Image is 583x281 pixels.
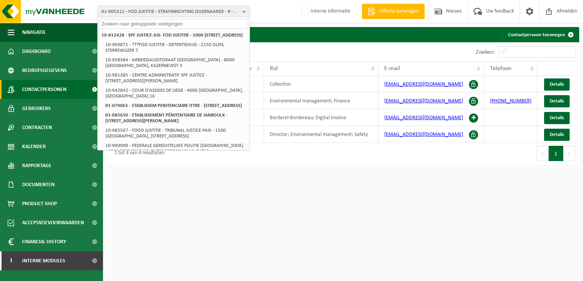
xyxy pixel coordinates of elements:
button: Next [564,146,575,161]
li: 10-985567 - FDOD JUSTITIE - TRIBUNAL JUSTICE PAIX - 1500 [GEOGRAPHIC_DATA], [STREET_ADDRESS] [103,126,248,141]
li: 10-942842 - COUR D'ASSISES DE LIEGE - 4000 [GEOGRAPHIC_DATA], [GEOGRAPHIC_DATA] 16 [103,86,248,101]
span: Details [550,115,564,120]
strong: 01-079061 - ETABLISSEM PENITENCIAIRE ITTRE - [STREET_ADDRESS] [105,103,242,108]
span: Details [550,132,564,137]
span: Contracten [22,118,52,137]
span: Documenten [22,175,55,194]
a: [EMAIL_ADDRESS][DOMAIN_NAME] [384,115,463,121]
td: Director; Environmental management; Safety [264,126,378,143]
button: Previous [536,146,549,161]
span: Financial History [22,232,66,251]
label: Zoeken: [476,49,495,55]
label: Interne informatie [300,6,350,17]
li: 10-981385 - CENTRE ADMINISTRATIF SPF JUSTICE - [STREET_ADDRESS][PERSON_NAME] [103,70,248,86]
span: Bedrijfsgegevens [22,61,67,80]
a: Details [544,95,570,107]
li: 10-958384 - ARBEIDSAUDITORAAT [GEOGRAPHIC_DATA] - 8000 [GEOGRAPHIC_DATA], KAZERNEVEST 3 [103,55,248,70]
strong: 10-812428 - SPF JUSTICE-JUS- FOD JUSTITIE - 1000 [STREET_ADDRESS] [101,33,243,38]
span: Interne modules [22,251,65,270]
a: [EMAIL_ADDRESS][DOMAIN_NAME] [384,81,463,87]
span: Product Shop [22,194,57,213]
span: Offerte aanvragen [377,8,421,15]
span: E-mail [384,65,400,72]
a: [PHONE_NUMBER] [490,98,531,104]
span: Kalender [22,137,46,156]
a: Details [544,129,570,141]
span: Gebruikers [22,99,51,118]
span: Navigatie [22,23,46,42]
span: Telefoon [490,65,511,72]
button: 1 [549,146,564,161]
a: Contactpersoon toevoegen [502,27,578,42]
span: I [8,251,14,270]
div: 1 tot 4 van 4 resultaten [111,147,164,160]
a: [EMAIL_ADDRESS][DOMAIN_NAME] [384,98,463,104]
a: [EMAIL_ADDRESS][DOMAIN_NAME] [384,132,463,137]
span: 01-905312 - FOD JUSTITIE - STRAFINRICHTING OUDENAARDE - R - 9700 [STREET_ADDRESS] [101,6,240,18]
li: 10-990990 - FEDERALE GERECHTELIJKE POLITIE [GEOGRAPHIC_DATA] - 2030 [GEOGRAPHIC_DATA], [GEOGRAPHI... [103,141,248,162]
span: Acceptatievoorwaarden [22,213,84,232]
span: Details [550,82,564,87]
span: Rol [270,65,278,72]
span: Rapportage [22,156,52,175]
span: Dashboard [22,42,51,61]
a: Details [544,78,570,91]
span: Contactpersonen [22,80,66,99]
td: Collection [264,76,378,93]
a: Offerte aanvragen [362,4,425,19]
li: 10-993871 - ???FOD JUSTITIE - DETENTIEHUIS - 2250 OLEN, STERREWIJZER 7 [103,40,248,55]
span: Details [550,99,564,104]
strong: 01-085650 - ETABLISSEMENT PÉNITENTIAIRE DE JAMIOULX - [STREET_ADDRESS][PERSON_NAME] [105,113,227,123]
td: Environmental management; Finance [264,93,378,109]
input: Zoeken naar gekoppelde vestigingen [99,19,248,29]
td: Borderel-Bordereau; Digital Invoice [264,109,378,126]
a: Details [544,112,570,124]
button: 01-905312 - FOD JUSTITIE - STRAFINRICHTING OUDENAARDE - R - 9700 [STREET_ADDRESS] [97,6,250,17]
